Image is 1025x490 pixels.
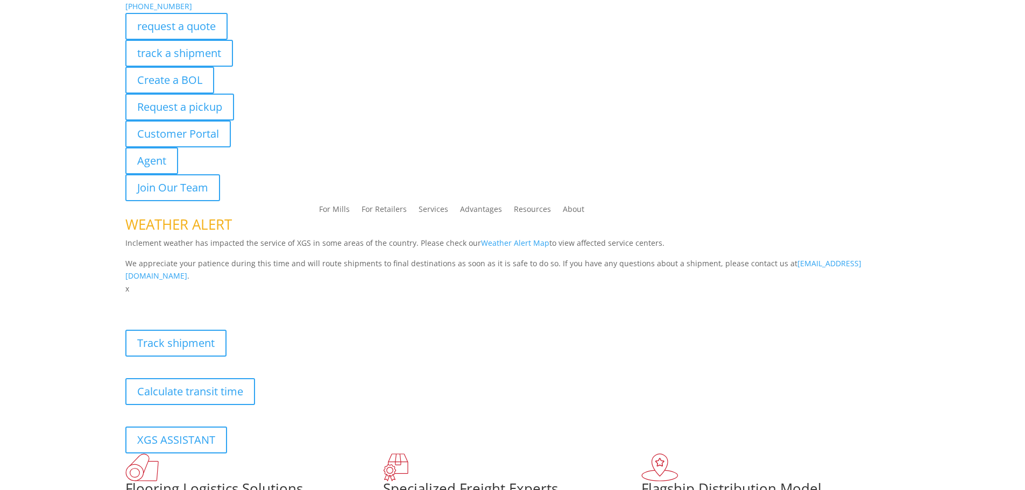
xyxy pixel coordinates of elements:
a: Create a BOL [125,67,214,94]
p: x [125,282,900,295]
b: Visibility, transparency, and control for your entire supply chain. [125,297,365,307]
img: xgs-icon-total-supply-chain-intelligence-red [125,453,159,481]
img: xgs-icon-focused-on-flooring-red [383,453,408,481]
p: We appreciate your patience during this time and will route shipments to final destinations as so... [125,257,900,283]
a: Agent [125,147,178,174]
a: Track shipment [125,330,227,357]
p: Inclement weather has impacted the service of XGS in some areas of the country. Please check our ... [125,237,900,257]
a: For Mills [319,205,350,217]
a: XGS ASSISTANT [125,427,227,453]
a: For Retailers [362,205,407,217]
a: Services [419,205,448,217]
a: track a shipment [125,40,233,67]
a: About [563,205,584,217]
a: Resources [514,205,551,217]
a: Weather Alert Map [481,238,549,248]
a: request a quote [125,13,228,40]
img: xgs-icon-flagship-distribution-model-red [641,453,678,481]
a: [PHONE_NUMBER] [125,1,192,11]
a: Join Our Team [125,174,220,201]
a: Customer Portal [125,120,231,147]
a: Request a pickup [125,94,234,120]
a: Calculate transit time [125,378,255,405]
a: Advantages [460,205,502,217]
span: WEATHER ALERT [125,215,232,234]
